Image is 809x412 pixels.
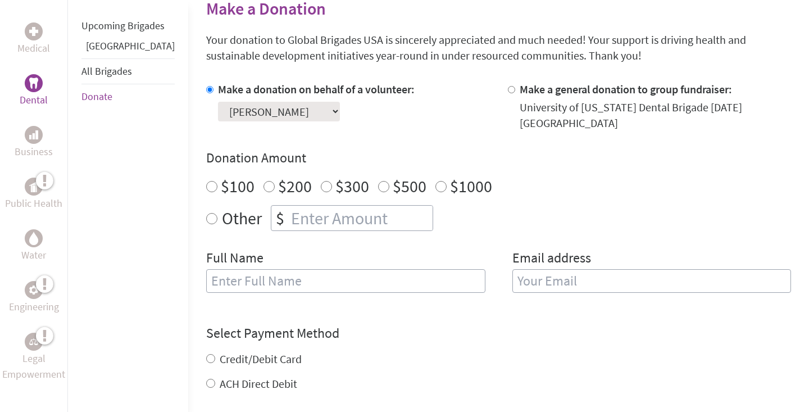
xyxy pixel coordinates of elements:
[15,144,53,160] p: Business
[206,269,485,293] input: Enter Full Name
[81,19,165,32] a: Upcoming Brigades
[29,232,38,245] img: Water
[81,65,132,78] a: All Brigades
[221,175,254,197] label: $100
[278,175,312,197] label: $200
[218,82,415,96] label: Make a donation on behalf of a volunteer:
[29,286,38,295] img: Engineering
[206,324,791,342] h4: Select Payment Method
[393,175,426,197] label: $500
[81,38,175,58] li: Panama
[81,13,175,38] li: Upcoming Brigades
[520,82,732,96] label: Make a general donation to group fundraiser:
[9,281,59,315] a: EngineeringEngineering
[81,90,112,103] a: Donate
[5,178,62,211] a: Public HealthPublic Health
[29,27,38,36] img: Medical
[450,175,492,197] label: $1000
[17,22,50,56] a: MedicalMedical
[25,22,43,40] div: Medical
[25,333,43,351] div: Legal Empowerment
[21,247,46,263] p: Water
[25,281,43,299] div: Engineering
[29,338,38,345] img: Legal Empowerment
[289,206,433,230] input: Enter Amount
[512,249,591,269] label: Email address
[2,333,65,382] a: Legal EmpowermentLegal Empowerment
[2,351,65,382] p: Legal Empowerment
[29,78,38,88] img: Dental
[25,74,43,92] div: Dental
[86,39,175,52] a: [GEOGRAPHIC_DATA]
[25,126,43,144] div: Business
[335,175,369,197] label: $300
[29,130,38,139] img: Business
[5,196,62,211] p: Public Health
[206,149,791,167] h4: Donation Amount
[25,178,43,196] div: Public Health
[9,299,59,315] p: Engineering
[20,92,48,108] p: Dental
[512,269,792,293] input: Your Email
[271,206,289,230] div: $
[29,181,38,192] img: Public Health
[81,84,175,109] li: Donate
[206,32,791,64] p: Your donation to Global Brigades USA is sincerely appreciated and much needed! Your support is dr...
[20,74,48,108] a: DentalDental
[220,377,297,391] label: ACH Direct Debit
[25,229,43,247] div: Water
[17,40,50,56] p: Medical
[220,352,302,366] label: Credit/Debit Card
[81,58,175,84] li: All Brigades
[222,205,262,231] label: Other
[520,99,792,131] div: University of [US_STATE] Dental Brigade [DATE] [GEOGRAPHIC_DATA]
[206,249,263,269] label: Full Name
[21,229,46,263] a: WaterWater
[15,126,53,160] a: BusinessBusiness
